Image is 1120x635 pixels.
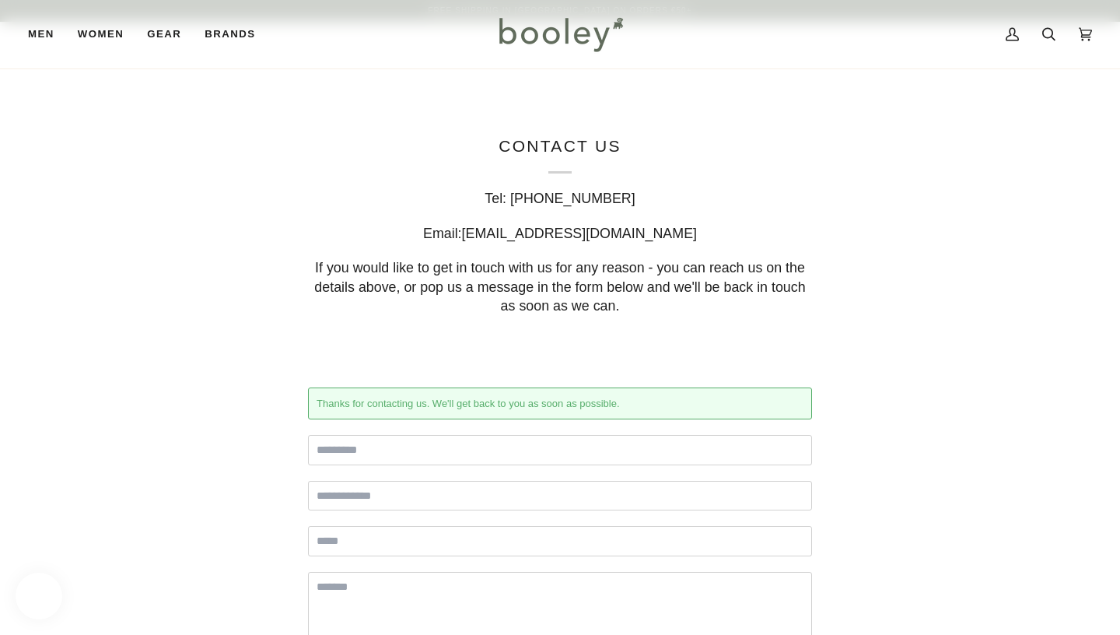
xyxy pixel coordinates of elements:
[314,260,805,314] span: If you would like to get in touch with us for any reason - you can reach us on the details above,...
[308,189,812,209] div: [PHONE_NUMBER]
[16,573,62,619] iframe: Button to open loyalty program pop-up
[462,225,697,240] span: [EMAIL_ADDRESS][DOMAIN_NAME]
[147,26,181,42] span: Gear
[205,26,255,42] span: Brands
[78,26,124,42] span: Women
[308,135,812,174] p: Contact Us
[485,191,506,206] strong: Tel:
[423,225,462,240] strong: Email:
[308,388,812,420] p: Thanks for contacting us. We'll get back to you as soon as possible.
[28,26,54,42] span: Men
[492,12,628,57] img: Booley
